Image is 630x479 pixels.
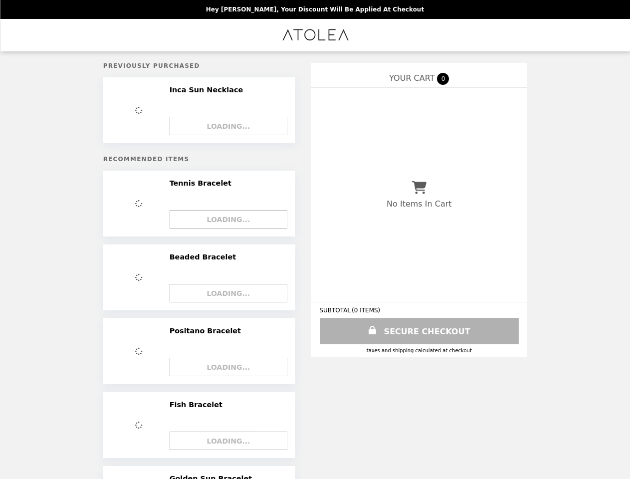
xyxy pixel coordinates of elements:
[319,348,519,353] div: Taxes and Shipping calculated at checkout
[170,400,226,409] h2: Fish Bracelet
[352,307,380,314] span: ( 0 ITEMS )
[103,156,296,163] h5: Recommended Items
[206,6,424,13] p: Hey [PERSON_NAME], your discount will be applied at checkout
[389,73,434,83] span: YOUR CART
[170,252,240,261] h2: Beaded Bracelet
[170,85,247,94] h2: Inca Sun Necklace
[437,73,449,85] span: 0
[281,25,349,45] img: Brand Logo
[170,179,235,188] h2: Tennis Bracelet
[103,62,296,69] h5: Previously Purchased
[387,199,451,209] p: No Items In Cart
[319,307,352,314] span: SUBTOTAL
[170,326,245,335] h2: Positano Bracelet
